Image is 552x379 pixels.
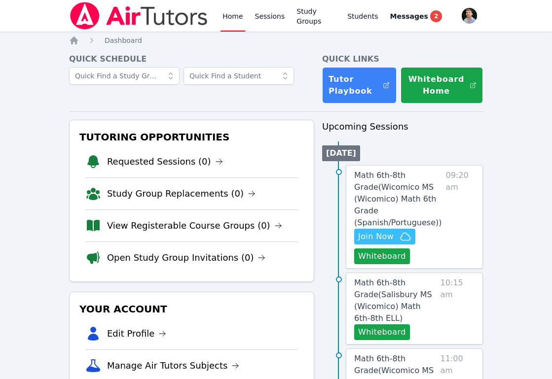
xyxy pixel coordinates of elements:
[77,300,306,318] h3: Your Account
[401,67,483,103] button: Whiteboard Home
[358,231,394,242] span: Join Now
[107,327,167,341] a: Edit Profile
[354,170,442,229] a: Math 6th-8th Grade(Wicomico MS (Wicomico) Math 6th Grade (Spanish/Portuguese))
[322,120,483,134] h3: Upcoming Sessions
[322,53,483,65] h4: Quick Links
[354,248,410,264] button: Whiteboard
[107,187,256,201] a: Study Group Replacements (0)
[354,324,410,340] button: Whiteboard
[354,278,432,323] span: Math 6th-8th Grade ( Salisbury MS (Wicomico) Math 6th-8th ELL )
[354,171,442,227] span: Math 6th-8th Grade ( Wicomico MS (Wicomico) Math 6th Grade (Spanish/Portuguese) )
[390,11,428,21] span: Messages
[440,277,475,340] span: 10:15 am
[107,219,282,233] a: View Registerable Course Groups (0)
[354,277,436,324] a: Math 6th-8th Grade(Salisbury MS (Wicomico) Math 6th-8th ELL)
[69,35,483,45] nav: Breadcrumb
[105,36,142,44] span: Dashboard
[322,145,360,161] li: [DATE]
[77,128,306,146] h3: Tutoring Opportunities
[105,35,142,45] a: Dashboard
[446,170,475,264] span: 09:20 am
[184,67,294,85] input: Quick Find a Student
[69,67,180,85] input: Quick Find a Study Group
[107,155,223,169] a: Requested Sessions (0)
[354,229,415,244] button: Join Now
[107,359,240,373] a: Manage Air Tutors Subjects
[69,2,209,30] img: Air Tutors
[107,251,266,265] a: Open Study Group Invitations (0)
[322,67,397,103] a: Tutor Playbook
[69,53,314,65] h4: Quick Schedule
[430,10,442,22] span: 2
